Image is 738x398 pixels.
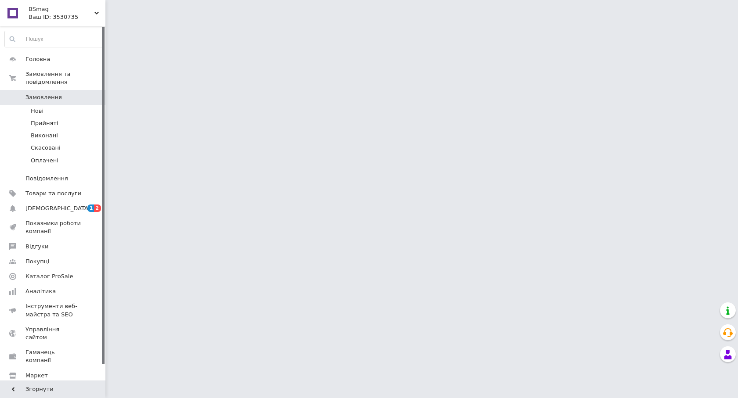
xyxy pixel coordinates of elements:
[5,31,103,47] input: Пошук
[25,348,81,364] span: Гаманець компанії
[31,107,43,115] span: Нові
[25,93,62,101] span: Замовлення
[25,243,48,251] span: Відгуки
[87,204,94,212] span: 1
[25,204,90,212] span: [DEMOGRAPHIC_DATA]
[31,132,58,140] span: Виконані
[25,175,68,183] span: Повідомлення
[31,144,61,152] span: Скасовані
[29,5,94,13] span: BSmag
[25,55,50,63] span: Головна
[29,13,105,21] div: Ваш ID: 3530735
[25,258,49,265] span: Покупці
[25,302,81,318] span: Інструменти веб-майстра та SEO
[94,204,101,212] span: 2
[25,372,48,380] span: Маркет
[31,119,58,127] span: Прийняті
[25,70,105,86] span: Замовлення та повідомлення
[25,219,81,235] span: Показники роботи компанії
[31,157,58,165] span: Оплачені
[25,190,81,197] span: Товари та послуги
[25,287,56,295] span: Аналітика
[25,273,73,280] span: Каталог ProSale
[25,326,81,341] span: Управління сайтом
